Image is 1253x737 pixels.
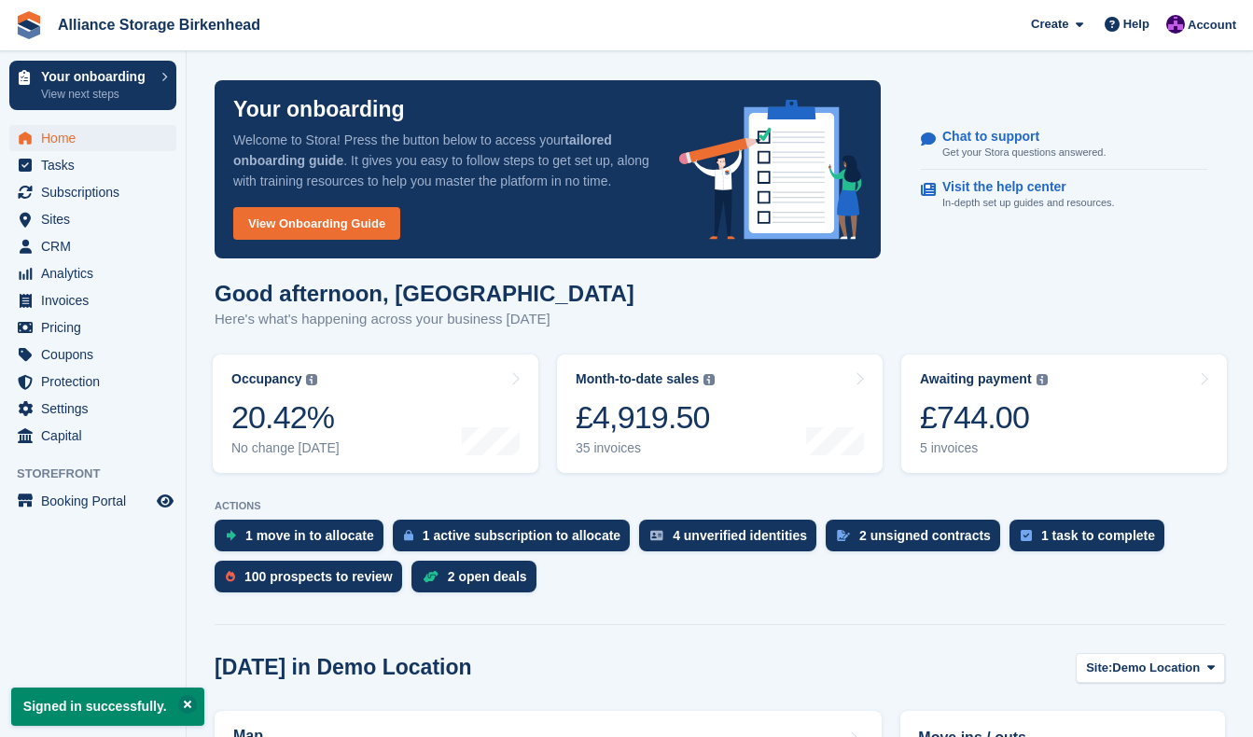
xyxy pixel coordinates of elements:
[9,341,176,368] a: menu
[17,465,186,483] span: Storefront
[404,529,413,541] img: active_subscription_to_allocate_icon-d502201f5373d7db506a760aba3b589e785aa758c864c3986d89f69b8ff3...
[233,99,405,120] p: Your onboarding
[9,206,176,232] a: menu
[9,423,176,449] a: menu
[920,440,1048,456] div: 5 invoices
[639,520,826,561] a: 4 unverified identities
[226,530,236,541] img: move_ins_to_allocate_icon-fdf77a2bb77ea45bf5b3d319d69a93e2d87916cf1d5bf7949dd705db3b84f3ca.svg
[215,655,472,680] h2: [DATE] in Demo Location
[245,528,374,543] div: 1 move in to allocate
[41,260,153,286] span: Analytics
[679,100,862,240] img: onboarding-info-6c161a55d2c0e0a8cae90662b2fe09162a5109e8cc188191df67fb4f79e88e88.svg
[41,368,153,395] span: Protection
[15,11,43,39] img: stora-icon-8386f47178a22dfd0bd8f6a31ec36ba5ce8667c1dd55bd0f319d3a0aa187defe.svg
[41,70,152,83] p: Your onboarding
[423,528,620,543] div: 1 active subscription to allocate
[213,355,538,473] a: Occupancy 20.42% No change [DATE]
[231,440,340,456] div: No change [DATE]
[41,423,153,449] span: Capital
[921,170,1207,220] a: Visit the help center In-depth set up guides and resources.
[9,233,176,259] a: menu
[1031,15,1068,34] span: Create
[231,398,340,437] div: 20.42%
[650,530,663,541] img: verify_identity-adf6edd0f0f0b5bbfe63781bf79b02c33cf7c696d77639b501bdc392416b5a36.svg
[448,569,527,584] div: 2 open deals
[921,119,1207,171] a: Chat to support Get your Stora questions answered.
[411,561,546,602] a: 2 open deals
[41,396,153,422] span: Settings
[9,125,176,151] a: menu
[576,398,715,437] div: £4,919.50
[233,130,649,191] p: Welcome to Stora! Press the button below to access your . It gives you easy to follow steps to ge...
[41,152,153,178] span: Tasks
[231,371,301,387] div: Occupancy
[942,129,1091,145] p: Chat to support
[576,440,715,456] div: 35 invoices
[1076,653,1225,684] button: Site: Demo Location
[41,86,152,103] p: View next steps
[703,374,715,385] img: icon-info-grey-7440780725fd019a000dd9b08b2336e03edf1995a4989e88bcd33f0948082b44.svg
[154,490,176,512] a: Preview store
[826,520,1009,561] a: 2 unsigned contracts
[41,488,153,514] span: Booking Portal
[9,287,176,313] a: menu
[306,374,317,385] img: icon-info-grey-7440780725fd019a000dd9b08b2336e03edf1995a4989e88bcd33f0948082b44.svg
[41,233,153,259] span: CRM
[9,61,176,110] a: Your onboarding View next steps
[1188,16,1236,35] span: Account
[1021,530,1032,541] img: task-75834270c22a3079a89374b754ae025e5fb1db73e45f91037f5363f120a921f8.svg
[215,520,393,561] a: 1 move in to allocate
[423,570,439,583] img: deal-1b604bf984904fb50ccaf53a9ad4b4a5d6e5aea283cecdc64d6e3604feb123c2.svg
[942,145,1106,160] p: Get your Stora questions answered.
[1086,659,1112,677] span: Site:
[9,488,176,514] a: menu
[1112,659,1200,677] span: Demo Location
[920,398,1048,437] div: £744.00
[9,396,176,422] a: menu
[9,368,176,395] a: menu
[1009,520,1174,561] a: 1 task to complete
[215,281,634,306] h1: Good afternoon, [GEOGRAPHIC_DATA]
[215,309,634,330] p: Here's what's happening across your business [DATE]
[233,207,400,240] a: View Onboarding Guide
[41,206,153,232] span: Sites
[1037,374,1048,385] img: icon-info-grey-7440780725fd019a000dd9b08b2336e03edf1995a4989e88bcd33f0948082b44.svg
[576,371,699,387] div: Month-to-date sales
[557,355,883,473] a: Month-to-date sales £4,919.50 35 invoices
[1041,528,1155,543] div: 1 task to complete
[673,528,807,543] div: 4 unverified identities
[41,314,153,341] span: Pricing
[1123,15,1149,34] span: Help
[215,561,411,602] a: 100 prospects to review
[41,179,153,205] span: Subscriptions
[920,371,1032,387] div: Awaiting payment
[41,287,153,313] span: Invoices
[9,260,176,286] a: menu
[41,125,153,151] span: Home
[41,341,153,368] span: Coupons
[837,530,850,541] img: contract_signature_icon-13c848040528278c33f63329250d36e43548de30e8caae1d1a13099fd9432cc5.svg
[9,314,176,341] a: menu
[50,9,268,40] a: Alliance Storage Birkenhead
[9,179,176,205] a: menu
[215,500,1225,512] p: ACTIONS
[901,355,1227,473] a: Awaiting payment £744.00 5 invoices
[859,528,991,543] div: 2 unsigned contracts
[942,179,1100,195] p: Visit the help center
[1166,15,1185,34] img: Romilly Norton
[393,520,639,561] a: 1 active subscription to allocate
[9,152,176,178] a: menu
[11,688,204,726] p: Signed in successfully.
[226,571,235,582] img: prospect-51fa495bee0391a8d652442698ab0144808aea92771e9ea1ae160a38d050c398.svg
[942,195,1115,211] p: In-depth set up guides and resources.
[244,569,393,584] div: 100 prospects to review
